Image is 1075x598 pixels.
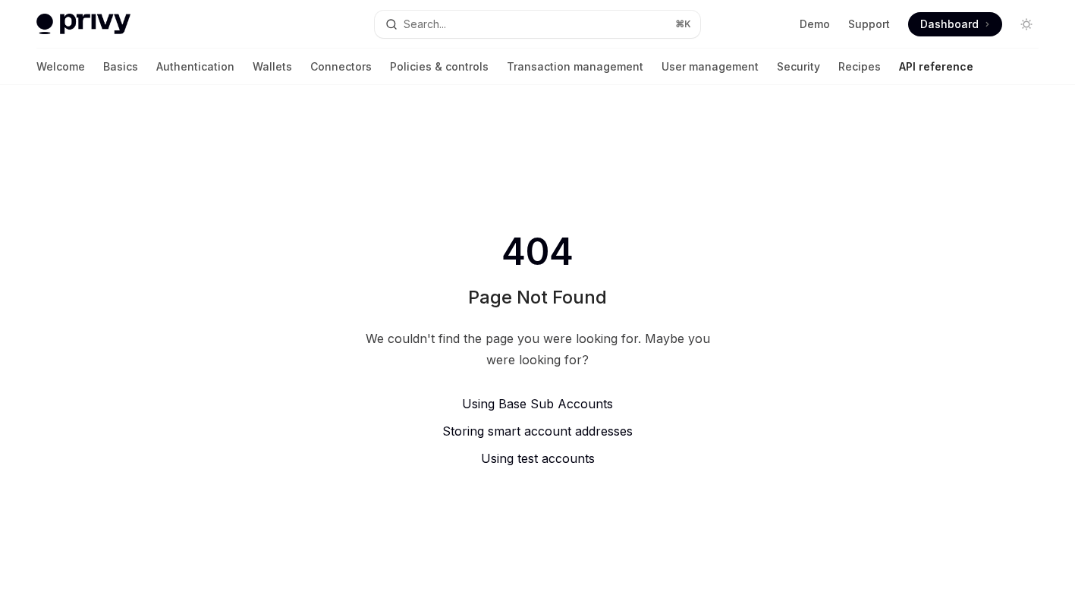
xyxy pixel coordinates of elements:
span: ⌘ K [675,18,691,30]
a: Authentication [156,49,234,85]
a: Transaction management [507,49,643,85]
button: Toggle dark mode [1014,12,1039,36]
a: Wallets [253,49,292,85]
a: Using test accounts [359,449,717,467]
div: We couldn't find the page you were looking for. Maybe you were looking for? [359,328,717,370]
h1: Page Not Found [468,285,607,310]
a: Demo [800,17,830,32]
a: Connectors [310,49,372,85]
span: Using Base Sub Accounts [462,396,613,411]
div: Search... [404,15,446,33]
a: Support [848,17,890,32]
a: Recipes [838,49,881,85]
span: 404 [498,231,577,273]
a: Using Base Sub Accounts [359,395,717,413]
a: API reference [899,49,973,85]
a: Basics [103,49,138,85]
a: Security [777,49,820,85]
a: Policies & controls [390,49,489,85]
a: Dashboard [908,12,1002,36]
span: Using test accounts [481,451,595,466]
a: User management [662,49,759,85]
img: light logo [36,14,130,35]
a: Storing smart account addresses [359,422,717,440]
button: Open search [375,11,701,38]
span: Dashboard [920,17,979,32]
a: Welcome [36,49,85,85]
span: Storing smart account addresses [442,423,633,439]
